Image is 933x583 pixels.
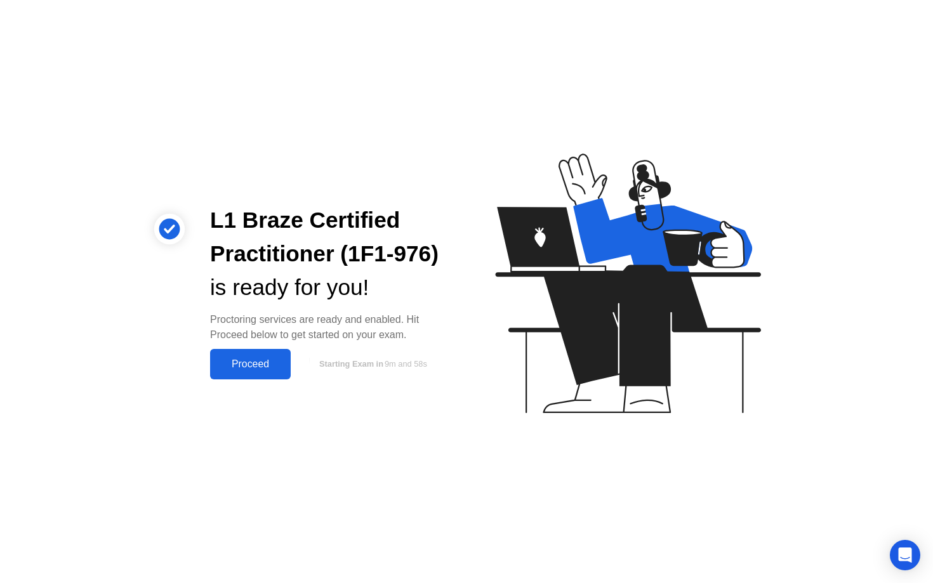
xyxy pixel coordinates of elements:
div: Open Intercom Messenger [890,540,920,570]
div: L1 Braze Certified Practitioner (1F1-976) [210,204,446,271]
div: Proctoring services are ready and enabled. Hit Proceed below to get started on your exam. [210,312,446,343]
div: Proceed [214,358,287,370]
span: 9m and 58s [385,359,427,369]
button: Proceed [210,349,291,379]
button: Starting Exam in9m and 58s [297,352,446,376]
div: is ready for you! [210,271,446,305]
